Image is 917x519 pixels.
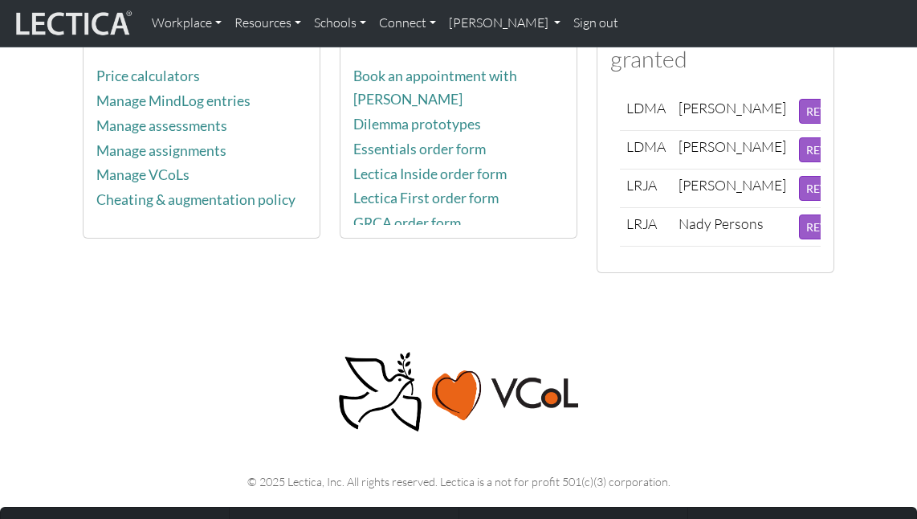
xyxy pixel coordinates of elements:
a: Schools [308,6,373,40]
div: [PERSON_NAME] [679,99,786,117]
button: REVOKE [799,215,858,239]
a: [PERSON_NAME] [442,6,567,40]
a: Connect [373,6,442,40]
button: REVOKE [799,137,858,162]
td: LDMA [620,130,672,169]
a: Book an appointment with [PERSON_NAME] [353,67,517,108]
a: GRCA order form [353,215,461,231]
h2: Report access granted [610,18,821,73]
img: lecticalive [12,8,132,39]
a: Resources [228,6,308,40]
a: Lectica First order form [353,190,499,206]
a: Manage assessments [96,117,227,134]
td: LRJA [620,207,672,246]
a: Essentials order form [353,141,486,157]
td: LDMA [620,92,672,131]
a: Sign out [567,6,625,40]
div: [PERSON_NAME] [679,176,786,194]
button: REVOKE [799,176,858,201]
div: [PERSON_NAME] [679,137,786,156]
a: Workplace [145,6,228,40]
a: Lectica Inside order form [353,166,507,182]
a: Price calculators [96,67,200,84]
td: LRJA [620,169,672,207]
img: Peace, love, VCoL [335,350,583,435]
a: Manage assignments [96,142,226,159]
a: Manage MindLog entries [96,92,251,109]
div: Nady Persons [679,215,764,233]
button: REVOKE [799,99,858,124]
a: Dilemma prototypes [353,116,481,133]
p: © 2025 Lectica, Inc. All rights reserved. Lectica is a not for profit 501(c)(3) corporation. [83,472,834,491]
a: Cheating & augmentation policy [96,191,295,208]
a: Manage VCoLs [96,166,190,183]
